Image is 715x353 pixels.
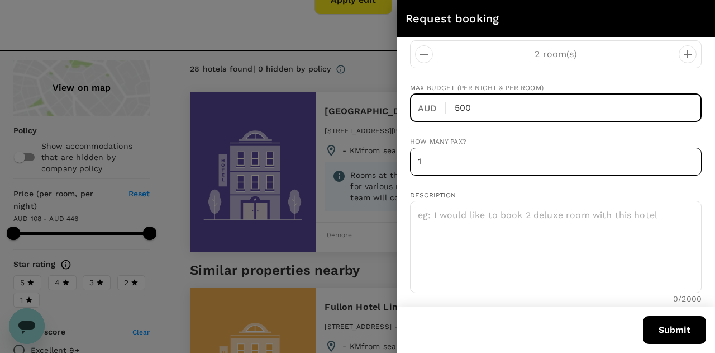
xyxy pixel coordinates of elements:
[433,48,679,61] p: 2 room(s)
[410,191,456,199] span: Description
[418,102,445,115] p: AUD
[643,316,706,344] button: Submit
[410,84,544,92] span: Max Budget (per night & per room)
[673,293,702,304] p: 0 /2000
[410,30,478,38] span: Number of rooms
[679,45,697,63] button: decrease
[410,138,466,145] span: How many pax?
[415,45,433,63] button: decrease
[406,10,687,27] div: Request booking
[687,9,706,28] button: close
